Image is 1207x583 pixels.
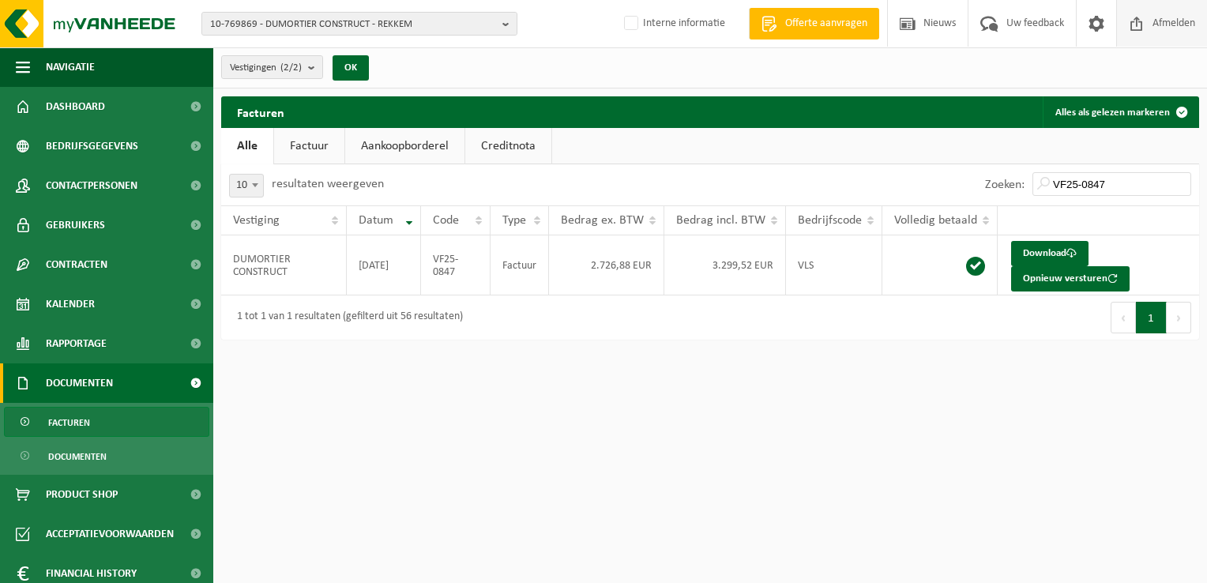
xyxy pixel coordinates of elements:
[491,235,549,295] td: Factuur
[46,166,137,205] span: Contactpersonen
[359,214,393,227] span: Datum
[561,214,644,227] span: Bedrag ex. BTW
[221,55,323,79] button: Vestigingen(2/2)
[433,214,459,227] span: Code
[894,214,977,227] span: Volledig betaald
[676,214,765,227] span: Bedrag incl. BTW
[46,363,113,403] span: Documenten
[465,128,551,164] a: Creditnota
[272,178,384,190] label: resultaten weergeven
[233,214,280,227] span: Vestiging
[274,128,344,164] a: Factuur
[798,214,862,227] span: Bedrijfscode
[1111,302,1136,333] button: Previous
[46,324,107,363] span: Rapportage
[786,235,882,295] td: VLS
[46,284,95,324] span: Kalender
[1043,96,1198,128] button: Alles als gelezen markeren
[221,235,347,295] td: DUMORTIER CONSTRUCT
[1136,302,1167,333] button: 1
[985,179,1025,191] label: Zoeken:
[333,55,369,81] button: OK
[201,12,517,36] button: 10-769869 - DUMORTIER CONSTRUCT - REKKEM
[4,407,209,437] a: Facturen
[221,128,273,164] a: Alle
[46,514,174,554] span: Acceptatievoorwaarden
[502,214,526,227] span: Type
[749,8,879,39] a: Offerte aanvragen
[46,475,118,514] span: Product Shop
[46,87,105,126] span: Dashboard
[46,245,107,284] span: Contracten
[46,126,138,166] span: Bedrijfsgegevens
[781,16,871,32] span: Offerte aanvragen
[347,235,421,295] td: [DATE]
[229,303,463,332] div: 1 tot 1 van 1 resultaten (gefilterd uit 56 resultaten)
[664,235,786,295] td: 3.299,52 EUR
[210,13,496,36] span: 10-769869 - DUMORTIER CONSTRUCT - REKKEM
[1011,266,1130,291] button: Opnieuw versturen
[4,441,209,471] a: Documenten
[229,174,264,197] span: 10
[46,47,95,87] span: Navigatie
[46,205,105,245] span: Gebruikers
[48,408,90,438] span: Facturen
[230,56,302,80] span: Vestigingen
[1167,302,1191,333] button: Next
[421,235,491,295] td: VF25-0847
[1011,241,1089,266] a: Download
[221,96,300,127] h2: Facturen
[345,128,464,164] a: Aankoopborderel
[280,62,302,73] count: (2/2)
[230,175,263,197] span: 10
[48,442,107,472] span: Documenten
[621,12,725,36] label: Interne informatie
[549,235,664,295] td: 2.726,88 EUR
